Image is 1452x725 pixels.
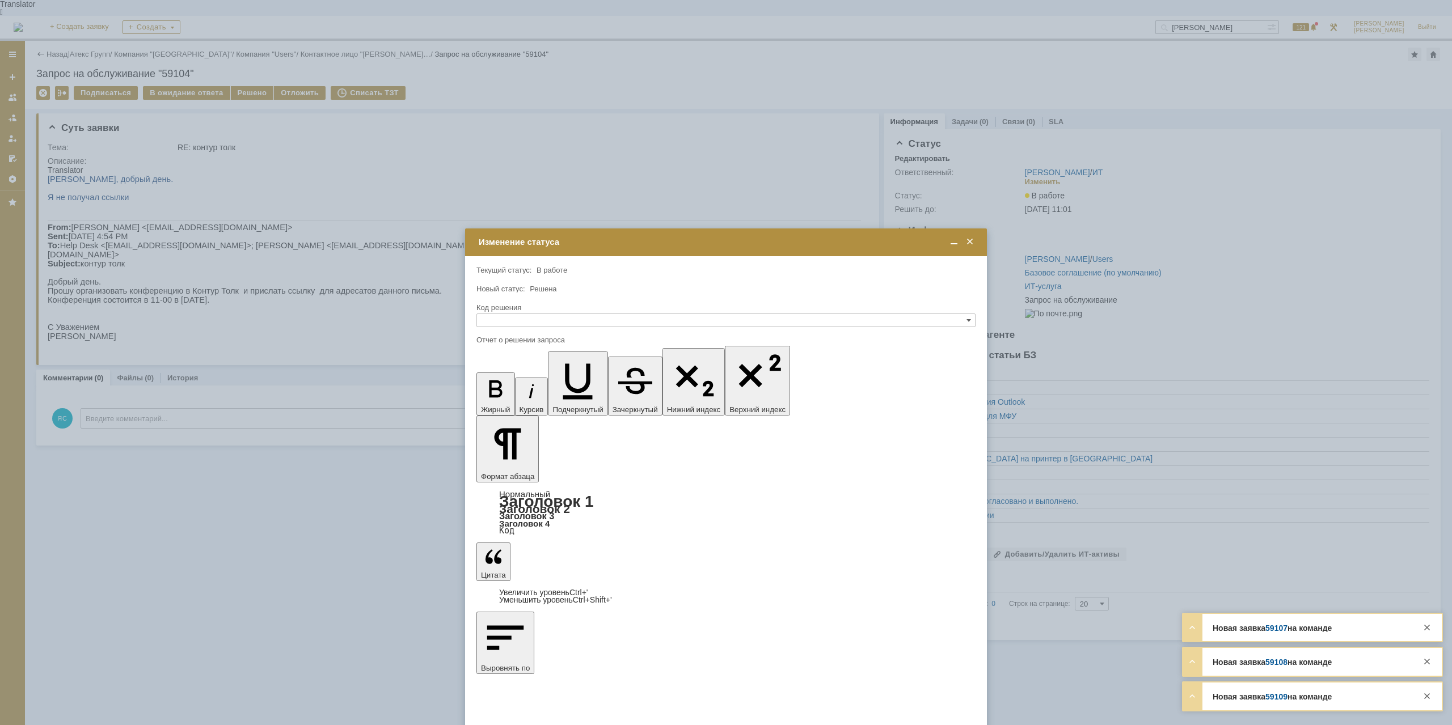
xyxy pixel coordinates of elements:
[5,5,166,14] div: Translator
[481,571,506,579] span: Цитата
[1420,655,1434,668] div: Закрыть
[481,405,510,414] span: Жирный
[515,378,548,416] button: Курсив
[1185,655,1199,668] div: Развернуть
[667,405,721,414] span: Нижний индекс
[476,372,515,416] button: Жирный
[476,266,531,274] label: Текущий статус:
[499,502,570,515] a: Заголовок 2
[548,351,607,416] button: Подчеркнутый
[499,493,594,510] a: Заголовок 1
[481,664,530,672] span: Выровнять по
[476,336,973,344] div: Отчет о решении запроса
[729,405,786,414] span: Верхний индекс
[1213,624,1332,633] strong: Новая заявка на команде
[1185,689,1199,703] div: Развернуть
[1265,658,1288,667] a: 59108
[476,416,539,482] button: Формат абзаца
[964,237,976,247] span: Закрыть
[537,266,567,274] span: В работе
[520,405,544,414] span: Курсив
[1265,692,1288,701] a: 59109
[476,612,534,674] button: Выровнять по
[569,588,588,597] span: Ctrl+'
[479,237,976,247] div: Изменение статуса
[530,285,556,293] span: Решена
[1213,692,1332,701] strong: Новая заявка на команде
[476,589,976,604] div: Цитата
[1213,658,1332,667] strong: Новая заявка на команде
[499,525,514,536] a: Код
[499,519,550,528] a: Заголовок 4
[662,348,725,416] button: Нижний индекс
[573,595,612,604] span: Ctrl+Shift+'
[476,304,973,311] div: Код решения
[1185,621,1199,634] div: Развернуть
[476,542,510,581] button: Цитата
[1420,621,1434,634] div: Закрыть
[1420,689,1434,703] div: Закрыть
[608,357,662,416] button: Зачеркнутый
[476,490,976,535] div: Формат абзаца
[499,511,554,521] a: Заголовок 3
[476,285,525,293] label: Новый статус:
[499,489,550,499] a: Нормальный
[725,346,790,416] button: Верхний индекс
[499,588,588,597] a: Increase
[613,405,658,414] span: Зачеркнутый
[499,595,612,604] a: Decrease
[481,472,534,481] span: Формат абзаца
[1265,624,1288,633] a: 59107
[552,405,603,414] span: Подчеркнутый
[948,237,960,247] span: Свернуть (Ctrl + M)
